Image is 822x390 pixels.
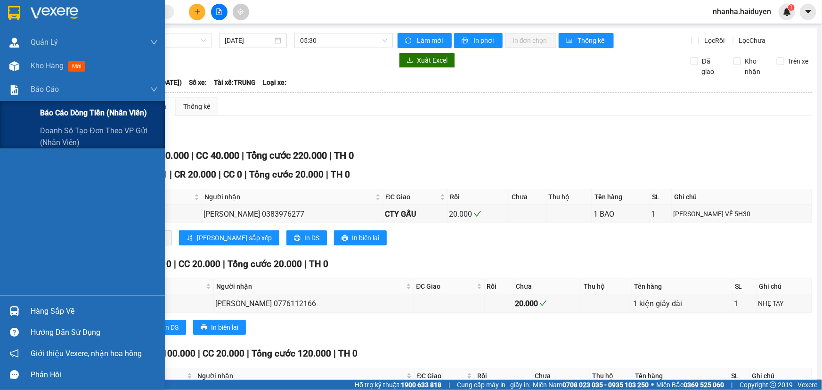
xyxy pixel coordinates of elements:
span: | [242,150,244,161]
span: Giới thiệu Vexere, nhận hoa hồng [31,348,142,359]
span: CC 20.000 [179,259,220,269]
span: | [247,348,249,359]
span: plus [194,8,201,15]
button: bar-chartThống kê [559,33,614,48]
span: Tổng cước 20.000 [228,259,302,269]
span: nhanha.haiduyen [705,6,779,17]
button: plus [189,4,205,20]
input: 11/10/2025 [225,35,273,46]
div: [PERSON_NAME] 0776112166 [215,298,412,309]
div: 20.000 [449,208,508,220]
span: | [244,169,247,180]
span: check [539,300,547,307]
th: Thu hộ [581,279,632,294]
th: SL [650,189,672,205]
div: 1 kiện giấy dài [634,298,731,309]
th: Ghi chú [672,189,812,205]
span: | [448,380,450,390]
span: CR 100.000 [148,348,195,359]
span: TH 0 [334,150,354,161]
th: Ghi chú [750,368,812,384]
th: Rồi [475,368,532,384]
th: Ghi chú [757,279,812,294]
div: Hướng dẫn sử dụng [31,325,158,340]
button: file-add [211,4,228,20]
span: notification [10,349,19,358]
button: caret-down [800,4,816,20]
span: | [223,259,225,269]
img: warehouse-icon [9,38,19,48]
span: ĐC Giao [417,371,464,381]
th: Rồi [485,279,513,294]
th: Thu hộ [546,189,593,205]
div: [PERSON_NAME] 0383976277 [203,208,382,220]
span: In phơi [473,35,495,46]
th: Tên hàng [632,279,732,294]
span: Lọc Chưa [735,35,767,46]
span: In biên lai [352,233,379,243]
span: sort-ascending [187,235,193,242]
span: | [329,150,332,161]
span: CR 0 [153,259,171,269]
th: SL [729,368,750,384]
span: message [10,370,19,379]
span: printer [201,324,207,332]
span: download [407,57,413,65]
th: Tên hàng [633,368,729,384]
button: printerIn DS [286,230,327,245]
span: CR 20.000 [174,169,216,180]
span: Loại xe: [263,77,286,88]
th: Chưa [509,189,546,205]
img: icon-new-feature [783,8,791,16]
span: question-circle [10,328,19,337]
span: Hỗ trợ kỹ thuật: [355,380,441,390]
span: CC 40.000 [196,150,239,161]
span: Lọc Rồi [700,35,726,46]
span: | [174,259,176,269]
span: Tổng cước 20.000 [249,169,324,180]
span: Báo cáo [31,83,59,95]
span: CC 20.000 [203,348,244,359]
button: syncLàm mới [398,33,452,48]
span: | [198,348,200,359]
span: Doanh số tạo đơn theo VP gửi (nhân viên) [40,125,158,148]
span: ĐC Giao [386,192,438,202]
span: sync [405,37,413,45]
span: Số xe: [189,77,207,88]
span: Kho hàng [31,61,64,70]
div: 1 [651,208,670,220]
span: caret-down [804,8,813,16]
span: Cung cấp máy in - giấy in: [457,380,530,390]
span: Thống kê [578,35,606,46]
span: TH 0 [331,169,350,180]
span: | [326,169,328,180]
button: printerIn phơi [454,33,503,48]
span: bar-chart [566,37,574,45]
span: Quản Lý [31,36,58,48]
div: 1 [734,298,755,309]
span: down [150,39,158,46]
button: downloadXuất Excel [399,53,455,68]
div: 20.000 [515,298,579,309]
div: 1 BAO [594,208,648,220]
div: Phản hồi [31,368,158,382]
span: printer [462,37,470,45]
sup: 1 [788,4,795,11]
span: Tổng cước 120.000 [252,348,331,359]
button: printerIn biên lai [193,320,246,335]
span: Miền Bắc [656,380,724,390]
span: TH 0 [309,259,328,269]
span: 1 [789,4,793,11]
span: Trên xe [784,56,813,66]
button: aim [233,4,249,20]
div: [PERSON_NAME] VỀ 5H30 [673,209,810,219]
span: | [191,150,194,161]
span: Người nhận [216,281,404,292]
div: NHẸ TAY [758,298,810,309]
img: warehouse-icon [9,61,19,71]
span: ĐC Giao [416,281,475,292]
th: Chưa [532,368,590,384]
span: copyright [770,382,776,388]
strong: 0708 023 035 - 0935 103 250 [562,381,649,389]
span: Người nhận [197,371,405,381]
